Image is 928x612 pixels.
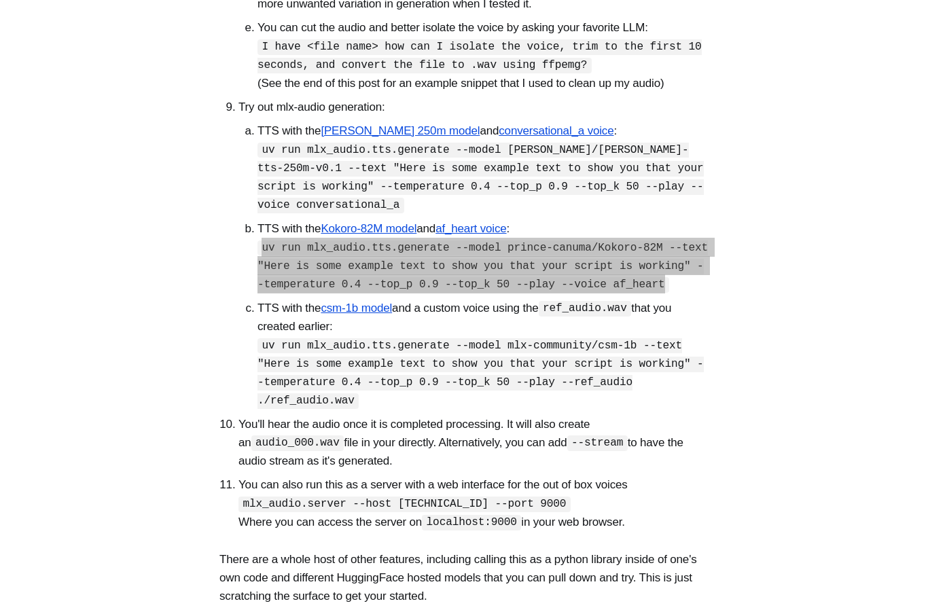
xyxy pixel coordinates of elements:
[257,219,709,293] li: TTS with the and :
[321,302,392,314] a: csm-1b model
[257,299,709,410] li: TTS with the and a custom voice using the that you created earlier:
[321,222,416,235] a: Kokoro-82M model
[251,435,344,451] code: audio_000.wav
[321,124,480,137] a: [PERSON_NAME] 250m model
[539,301,632,317] code: ref_audio.wav
[257,122,709,214] li: TTS with the and :
[257,338,704,409] code: uv run mlx_audio.tts.generate --model mlx-community/csm-1b --text "Here is some example text to s...
[238,475,709,531] li: You can also run this as a server with a web interface for the out of box voices Where you can ac...
[435,222,506,235] a: af_heart voice
[567,435,628,451] code: --stream
[257,143,704,213] code: uv run mlx_audio.tts.generate --model [PERSON_NAME]/[PERSON_NAME]-tts-250m-v0.1 --text "Here is s...
[238,415,709,471] li: You'll hear the audio once it is completed processing. It will also create an file in your direct...
[422,515,521,530] code: localhost:9000
[238,497,571,512] code: mlx_audio.server --host [TECHNICAL_ID] --port 9000
[238,98,709,410] li: Try out mlx-audio generation:
[257,18,709,92] li: You can cut the audio and better isolate the voice by asking your favorite LLM: (See the end of t...
[499,124,613,137] a: conversational_a voice
[257,39,702,73] code: I have <file name> how can I isolate the voice, trim to the first 10 seconds, and convert the fil...
[219,550,709,606] p: There are a whole host of other features, including calling this as a python library inside of on...
[257,240,708,293] code: uv run mlx_audio.tts.generate --model prince-canuma/Kokoro-82M --text "Here is some example text ...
